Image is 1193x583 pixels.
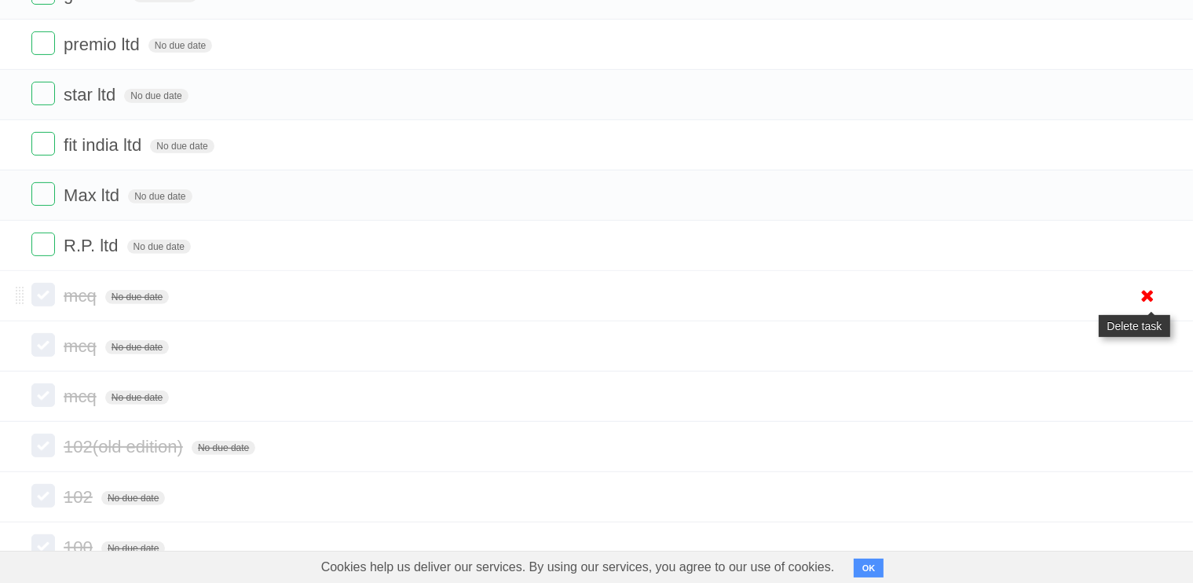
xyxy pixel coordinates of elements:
[31,283,55,306] label: Done
[127,240,191,254] span: No due date
[31,82,55,105] label: Done
[31,132,55,156] label: Done
[64,387,101,406] span: mcq
[64,85,119,104] span: star ltd
[64,537,97,557] span: 100
[31,434,55,457] label: Done
[64,35,144,54] span: premio ltd
[31,233,55,256] label: Done
[31,534,55,558] label: Done
[128,189,192,203] span: No due date
[64,185,123,205] span: Max ltd
[64,286,101,306] span: mcq
[148,38,212,53] span: No due date
[150,139,214,153] span: No due date
[31,484,55,508] label: Done
[31,182,55,206] label: Done
[64,135,145,155] span: fit india ltd
[64,437,187,456] span: 102(old edition)
[105,340,169,354] span: No due date
[105,390,169,405] span: No due date
[124,89,188,103] span: No due date
[192,441,255,455] span: No due date
[64,487,97,507] span: 102
[105,290,169,304] span: No due date
[306,552,851,583] span: Cookies help us deliver our services. By using our services, you agree to our use of cookies.
[31,383,55,407] label: Done
[64,336,101,356] span: mcq
[101,541,165,555] span: No due date
[854,559,884,577] button: OK
[31,333,55,357] label: Done
[101,491,165,505] span: No due date
[64,236,122,255] span: R.P. ltd
[31,31,55,55] label: Done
